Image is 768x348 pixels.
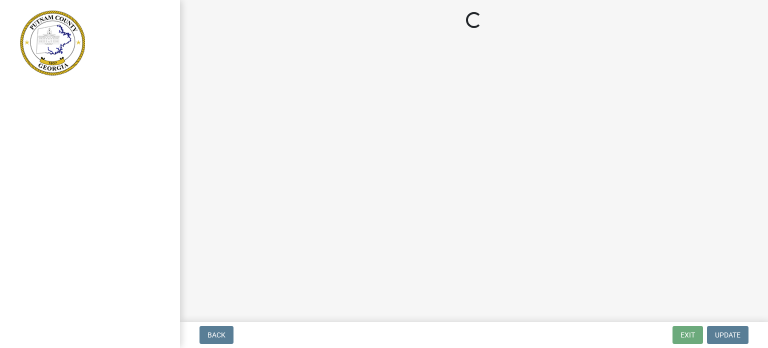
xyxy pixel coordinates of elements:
button: Update [707,326,748,344]
img: Putnam County, Georgia [20,11,85,76]
span: Back [207,331,225,339]
button: Back [199,326,233,344]
span: Update [715,331,740,339]
button: Exit [672,326,703,344]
